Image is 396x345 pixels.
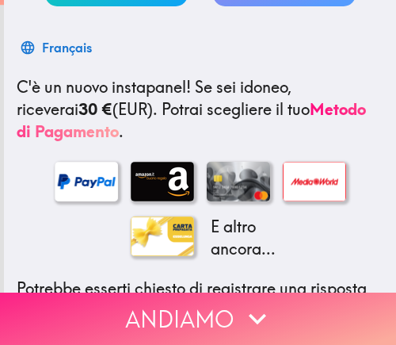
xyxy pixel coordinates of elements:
[17,99,366,141] a: Metodo di Pagamento
[17,76,383,143] p: Se sei idoneo, riceverai (EUR) . Potrai scegliere il tuo .
[42,36,92,59] div: Français
[17,77,191,97] span: C'è un nuovo instapanel!
[207,216,270,260] p: E altro ancora...
[17,32,98,63] button: Français
[78,99,112,119] b: 30 €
